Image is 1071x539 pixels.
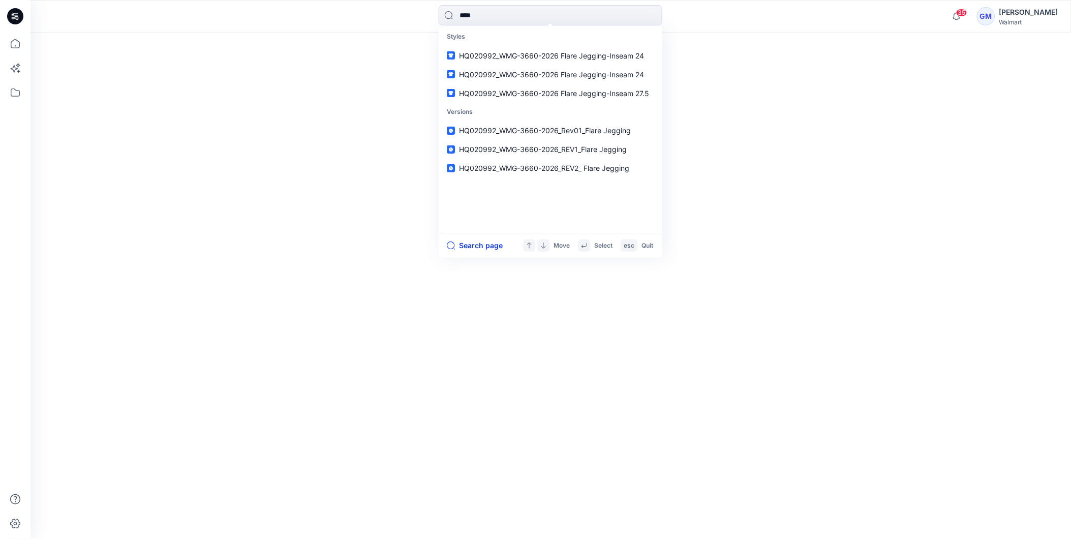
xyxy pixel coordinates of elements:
p: Quit [641,241,653,251]
a: HQ020992_WMG-3660-2026_REV2_ Flare Jegging [441,159,660,177]
a: HQ020992_WMG-3660-2026_Rev01_Flare Jegging [441,121,660,140]
span: 35 [956,9,967,17]
a: HQ020992_WMG-3660-2026_REV1_Flare Jegging [441,140,660,159]
a: HQ020992_WMG-3660-2026 Flare Jegging-Inseam 24 [441,65,660,84]
div: Walmart [999,18,1058,26]
p: esc [624,241,634,251]
p: Styles [441,27,660,46]
span: HQ020992_WMG-3660-2026_REV2_ Flare Jegging [459,164,629,172]
p: Versions [441,103,660,122]
span: HQ020992_WMG-3660-2026_Rev01_Flare Jegging [459,126,631,135]
p: Move [554,241,570,251]
span: HQ020992_WMG-3660-2026_REV1_Flare Jegging [459,145,627,154]
span: HQ020992_WMG-3660-2026 Flare Jegging-Inseam 24 [459,51,644,60]
button: Search page [447,239,503,252]
div: GM [977,7,995,25]
a: HQ020992_WMG-3660-2026 Flare Jegging-Inseam 24 [441,46,660,65]
div: [PERSON_NAME] [999,6,1058,18]
span: HQ020992_WMG-3660-2026 Flare Jegging-Inseam 27.5 [459,89,649,98]
p: Select [594,241,613,251]
span: HQ020992_WMG-3660-2026 Flare Jegging-Inseam 24 [459,70,644,79]
a: HQ020992_WMG-3660-2026 Flare Jegging-Inseam 27.5 [441,84,660,103]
